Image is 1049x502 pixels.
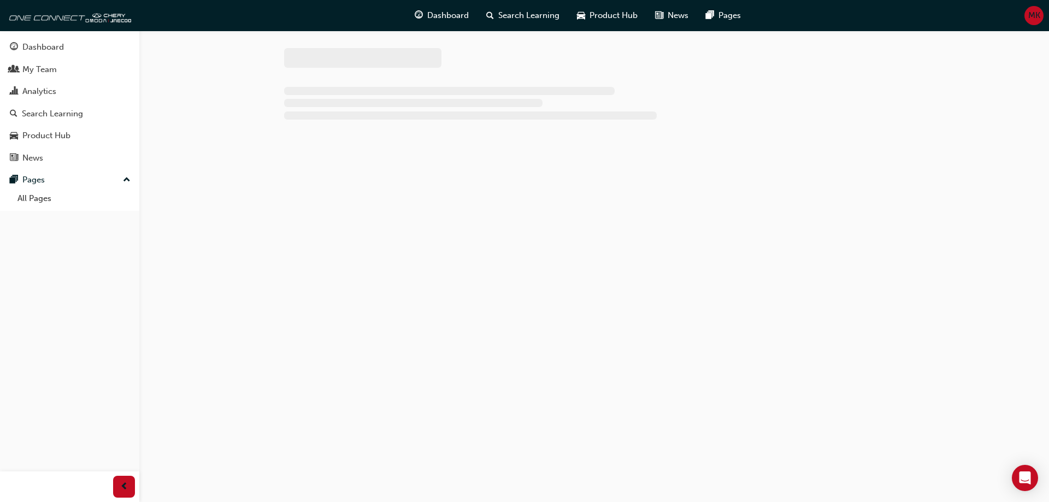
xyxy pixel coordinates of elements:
button: DashboardMy TeamAnalyticsSearch LearningProduct HubNews [4,35,135,170]
a: My Team [4,60,135,80]
span: people-icon [10,65,18,75]
a: Analytics [4,81,135,102]
span: up-icon [123,173,131,187]
div: Search Learning [22,108,83,120]
button: MK [1024,6,1044,25]
span: Dashboard [427,9,469,22]
a: Product Hub [4,126,135,146]
span: guage-icon [10,43,18,52]
a: search-iconSearch Learning [478,4,568,27]
span: search-icon [486,9,494,22]
a: guage-iconDashboard [406,4,478,27]
a: news-iconNews [646,4,697,27]
span: news-icon [655,9,663,22]
a: car-iconProduct Hub [568,4,646,27]
span: News [668,9,688,22]
span: pages-icon [10,175,18,185]
span: car-icon [10,131,18,141]
span: news-icon [10,153,18,163]
button: Pages [4,170,135,190]
span: pages-icon [706,9,714,22]
span: Search Learning [498,9,559,22]
div: Analytics [22,85,56,98]
div: Pages [22,174,45,186]
span: Pages [718,9,741,22]
div: Dashboard [22,41,64,54]
span: guage-icon [415,9,423,22]
div: My Team [22,63,57,76]
span: chart-icon [10,87,18,97]
span: search-icon [10,109,17,119]
span: MK [1028,9,1040,22]
div: News [22,152,43,164]
img: oneconnect [5,4,131,26]
a: pages-iconPages [697,4,750,27]
a: Dashboard [4,37,135,57]
div: Open Intercom Messenger [1012,465,1038,491]
div: Product Hub [22,129,70,142]
a: All Pages [13,190,135,207]
a: News [4,148,135,168]
a: Search Learning [4,104,135,124]
span: car-icon [577,9,585,22]
span: Product Hub [590,9,638,22]
span: prev-icon [120,480,128,494]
